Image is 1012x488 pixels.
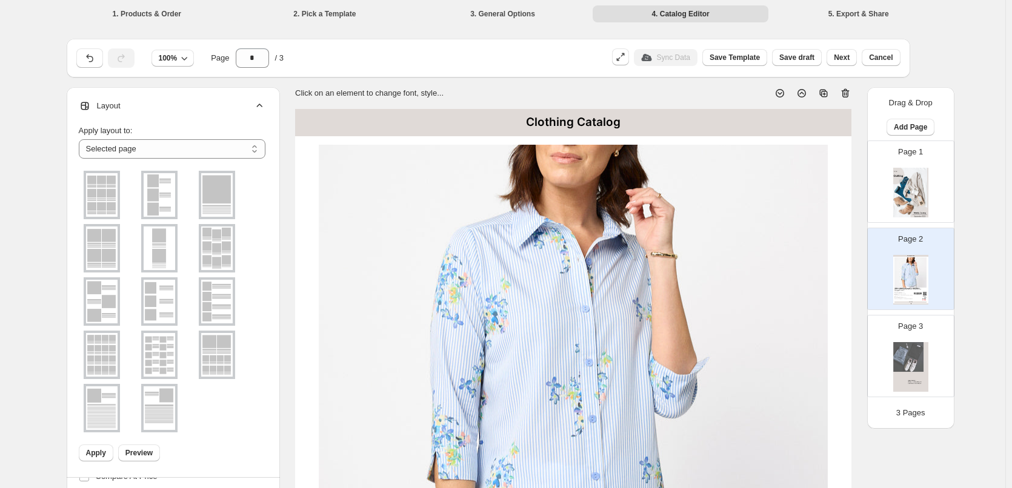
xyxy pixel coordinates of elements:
[867,228,954,310] div: Page 2Clothing CatalogprimaryImageqrcodebarcode[PERSON_NAME] 3/4 Sleeve Shirt - SAPPHIRE 2 / 8Ref...
[867,140,954,223] div: Page 1cover page
[144,280,175,323] img: g1x3v3
[862,49,900,66] button: Cancel
[144,226,175,270] img: g1x2v1
[894,294,914,294] div: SKU: BA48831-BABLU586-8
[86,226,118,270] img: g2x2v1
[79,126,133,135] span: Apply layout to:
[151,50,195,67] button: 100%
[295,87,444,99] p: Click on an element to change font, style...
[79,100,121,112] span: Layout
[779,53,814,62] span: Save draft
[295,109,851,136] div: Clothing Catalog
[702,49,767,66] button: Save Template
[923,292,927,295] img: qrcode
[894,291,914,291] div: SAPPHIRE 2
[894,257,927,287] img: primaryImage
[893,255,928,257] div: Clothing Catalog
[86,386,118,430] img: g1x1v2
[869,53,893,62] span: Cancel
[894,292,914,292] div: 8, 10, 12, 14, 16, 18, 20, 22, 24
[867,315,954,397] div: Page 3cover page
[910,297,926,298] div: $ null
[834,53,850,62] span: Next
[79,444,113,461] button: Apply
[211,52,229,64] span: Page
[159,53,178,63] span: 100%
[896,407,925,419] p: 3 Pages
[86,448,106,458] span: Apply
[910,296,926,297] div: $ 18.54
[86,173,118,217] img: g3x3v1
[893,168,928,217] img: cover page
[118,444,160,461] button: Preview
[910,300,926,301] div: $ 119.00
[86,280,118,323] img: g1x3v2
[144,173,175,217] img: g1x3v1
[889,97,933,109] p: Drag & Drop
[893,342,928,392] img: cover page
[898,320,923,332] p: Page 3
[144,333,175,377] img: g2x5v1
[894,289,923,291] div: Refresh your wardrobe with the elegant [PERSON_NAME] 3/4 Sleeve Shirt, blending timeless stripes ...
[201,333,233,377] img: g2x1_4x2v1
[275,52,284,64] span: / 3
[914,292,922,294] img: barcode
[894,122,927,132] span: Add Page
[827,49,857,66] button: Next
[710,53,760,62] span: Save Template
[125,448,153,458] span: Preview
[898,233,923,245] p: Page 2
[86,333,118,377] img: g4x4v1
[894,302,927,303] div: BUY NOW
[201,226,233,270] img: g3x3v2
[898,146,923,158] p: Page 1
[893,303,928,305] div: Clothing Catalog | Page undefined
[201,280,233,323] img: g1x4v1
[910,298,926,300] div: $ 119.00
[894,297,914,297] div: Brand: Black Pepper
[201,173,233,217] img: g1x1v1
[894,295,914,297] div: Tags: bp-blue shirts, bp-Button Up Shirts, bp-clothing, bp-...
[772,49,822,66] button: Save draft
[894,288,927,289] div: [PERSON_NAME] 3/4 Sleeve Shirt - SAPPHIRE 2 / 8
[144,386,175,430] img: g1x1v3
[887,119,934,136] button: Add Page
